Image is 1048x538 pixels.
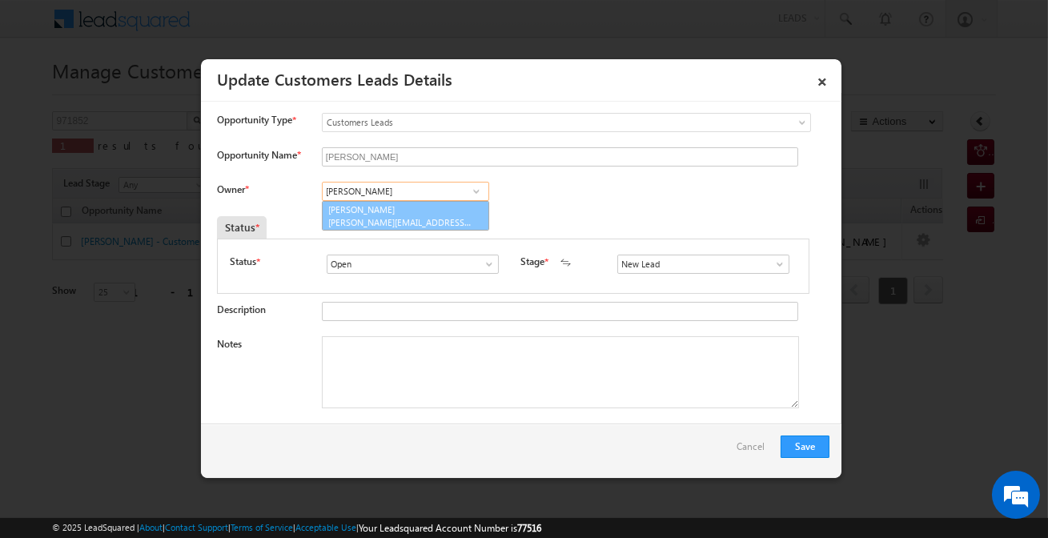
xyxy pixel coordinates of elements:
[139,522,163,532] a: About
[27,84,67,105] img: d_60004797649_company_0_60004797649
[217,113,292,127] span: Opportunity Type
[475,256,495,272] a: Show All Items
[217,149,300,161] label: Opportunity Name
[165,522,228,532] a: Contact Support
[230,255,256,269] label: Status
[231,522,293,532] a: Terms of Service
[295,522,356,532] a: Acceptable Use
[809,65,836,93] a: ×
[617,255,789,274] input: Type to Search
[217,67,452,90] a: Update Customers Leads Details
[781,436,829,458] button: Save
[322,113,811,132] a: Customers Leads
[737,436,773,466] a: Cancel
[323,115,745,130] span: Customers Leads
[217,216,267,239] div: Status
[83,84,269,105] div: Chat with us now
[466,183,486,199] a: Show All Items
[52,520,541,536] span: © 2025 LeadSquared | | | | |
[217,183,248,195] label: Owner
[217,338,242,350] label: Notes
[322,201,489,231] a: [PERSON_NAME]
[322,182,489,201] input: Type to Search
[520,255,544,269] label: Stage
[217,303,266,315] label: Description
[765,256,785,272] a: Show All Items
[21,148,292,406] textarea: Type your message and hit 'Enter'
[263,8,301,46] div: Minimize live chat window
[328,216,472,228] span: [PERSON_NAME][EMAIL_ADDRESS][PERSON_NAME][DOMAIN_NAME]
[218,420,291,441] em: Start Chat
[359,522,541,534] span: Your Leadsquared Account Number is
[327,255,499,274] input: Type to Search
[517,522,541,534] span: 77516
